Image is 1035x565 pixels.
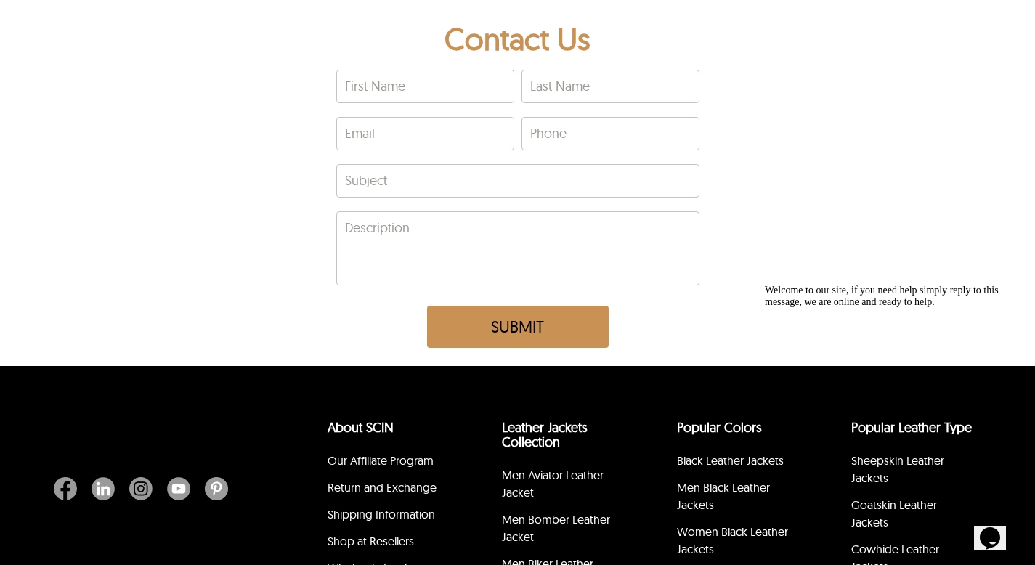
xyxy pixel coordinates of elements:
[198,477,228,500] a: Pinterest
[500,464,626,508] li: Men Aviator Leather Jacket
[167,477,190,500] img: Youtube
[502,512,610,544] a: Men Bomber Leather Jacket
[325,530,452,557] li: Shop at Resellers
[675,450,801,476] li: Black Leather Jackets
[328,453,434,468] a: Our Affiliate Program
[6,6,267,29] div: Welcome to our site, if you need help simply reply to this message, we are online and ready to help.
[160,477,198,500] a: Youtube
[502,468,604,500] a: Men Aviator Leather Jacket
[54,477,77,500] img: Facebook
[54,477,84,500] a: Facebook
[675,521,801,565] li: Women Black Leather Jackets
[677,453,784,468] a: Black Leather Jackets
[502,419,588,450] a: Leather Jackets Collection
[677,419,762,436] a: popular leather jacket colors
[677,480,770,512] a: Men Black Leather Jackets
[974,507,1020,550] iframe: chat widget
[759,279,1020,500] iframe: chat widget
[427,306,609,348] button: Submit
[328,419,394,436] a: About SCIN
[328,507,435,521] a: Shipping Information
[677,524,788,556] a: Women Black Leather Jackets
[328,480,437,495] a: Return and Exchange
[500,508,626,553] li: Men Bomber Leather Jacket
[325,503,452,530] li: Shipping Information
[336,20,699,65] h2: Contact Us
[849,494,975,538] li: Goatskin Leather Jackets
[129,477,153,500] img: Instagram
[328,534,414,548] a: Shop at Resellers
[84,477,122,500] a: Linkedin
[205,477,228,500] img: Pinterest
[122,477,160,500] a: Instagram
[92,477,115,500] img: Linkedin
[325,476,452,503] li: Return and Exchange
[325,450,452,476] li: Our Affiliate Program
[6,6,240,28] span: Welcome to our site, if you need help simply reply to this message, we are online and ready to help.
[675,476,801,521] li: Men Black Leather Jackets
